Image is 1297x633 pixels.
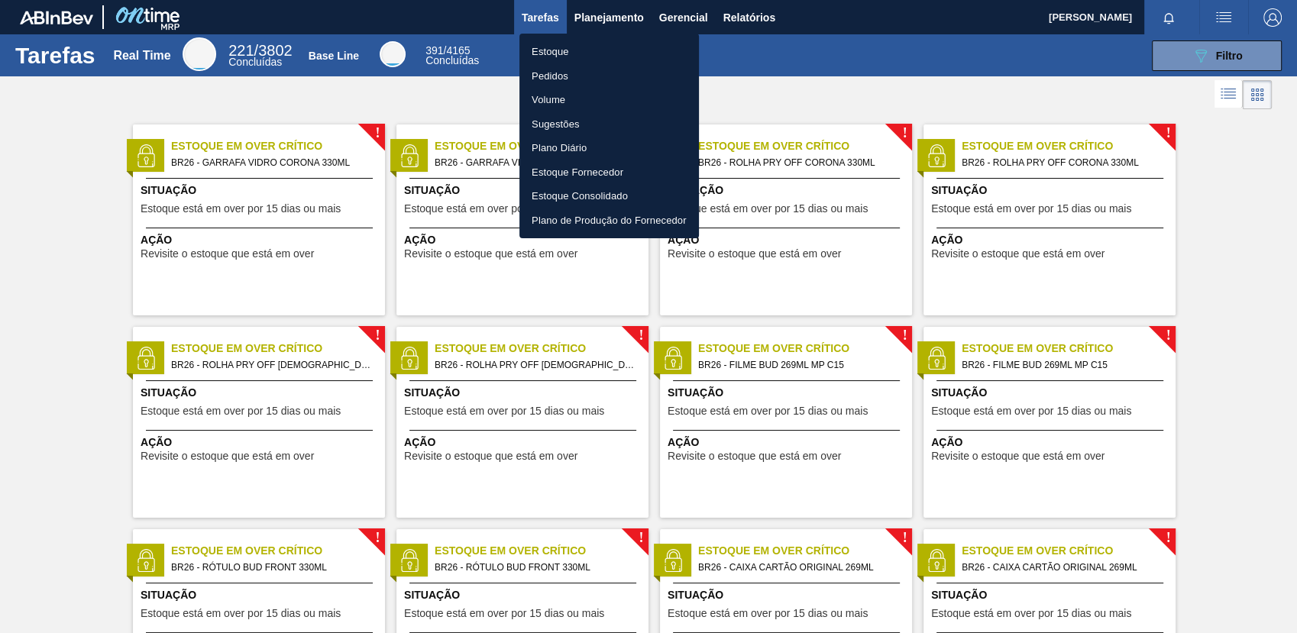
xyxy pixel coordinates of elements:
a: Pedidos [519,64,699,89]
a: Volume [519,88,699,112]
a: Estoque Fornecedor [519,160,699,185]
a: Plano de Produção do Fornecedor [519,208,699,233]
a: Estoque [519,40,699,64]
a: Plano Diário [519,136,699,160]
a: Sugestões [519,112,699,137]
a: Estoque Consolidado [519,184,699,208]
